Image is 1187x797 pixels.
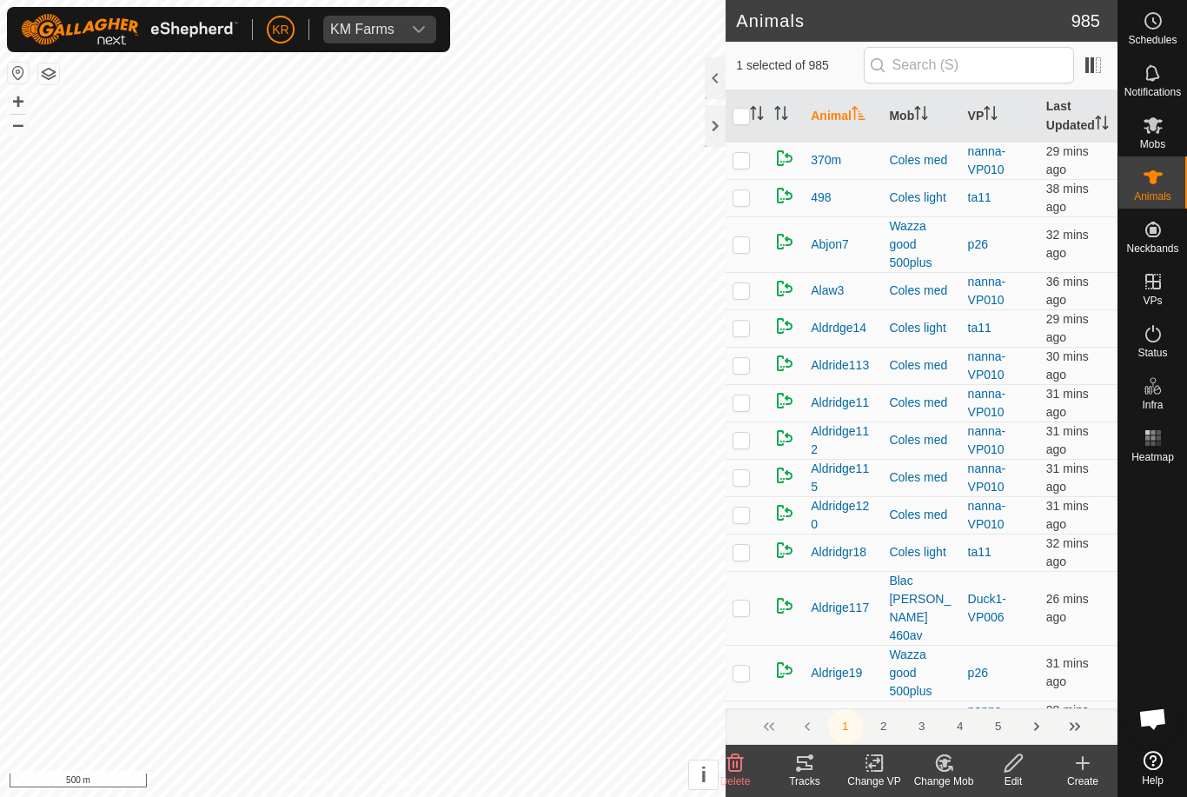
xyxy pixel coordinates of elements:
[774,185,795,206] img: returning on
[811,497,875,534] span: Aldridge120
[905,709,939,744] button: 3
[38,63,59,84] button: Map Layers
[1019,709,1054,744] button: Next Page
[1048,774,1117,789] div: Create
[330,23,395,37] div: KM Farms
[889,543,953,561] div: Coles light
[811,422,875,459] span: Aldridge112
[1046,499,1089,531] span: 14 Sep 2025 at 4:31 pm
[909,774,978,789] div: Change Mob
[8,91,29,112] button: +
[968,424,1006,456] a: nanna-VP010
[774,315,795,336] img: returning on
[968,499,1006,531] a: nanna-VP010
[1124,87,1181,97] span: Notifications
[1046,144,1089,176] span: 14 Sep 2025 at 4:33 pm
[968,321,991,335] a: ta11
[968,237,988,251] a: p26
[811,543,866,561] span: Aldridgr18
[1142,400,1163,410] span: Infra
[736,56,863,75] span: 1 selected of 985
[1046,536,1089,568] span: 14 Sep 2025 at 4:30 pm
[866,709,901,744] button: 2
[981,709,1016,744] button: 5
[774,231,795,252] img: returning on
[984,109,998,123] p-sorticon: Activate to sort
[968,387,1006,419] a: nanna-VP010
[914,109,928,123] p-sorticon: Activate to sort
[943,709,978,744] button: 4
[774,502,795,523] img: returning on
[774,428,795,448] img: returning on
[689,760,718,789] button: i
[1128,35,1177,45] span: Schedules
[961,90,1039,143] th: VP
[968,144,1006,176] a: nanna-VP010
[1046,592,1089,624] span: 14 Sep 2025 at 4:37 pm
[889,282,953,300] div: Coles med
[1046,462,1089,494] span: 14 Sep 2025 at 4:31 pm
[968,545,991,559] a: ta11
[1118,744,1187,793] a: Help
[889,646,953,701] div: Wazza good 500plus
[700,763,706,787] span: i
[811,394,869,412] span: Aldridge11
[1131,452,1174,462] span: Heatmap
[889,189,953,207] div: Coles light
[1071,8,1100,34] span: 985
[1046,387,1089,419] span: 14 Sep 2025 at 4:31 pm
[1039,90,1117,143] th: Last Updated
[804,90,882,143] th: Animal
[864,47,1074,83] input: Search (S)
[1143,296,1162,306] span: VPs
[889,356,953,375] div: Coles med
[774,707,795,727] img: returning on
[968,666,988,680] a: p26
[720,775,751,787] span: Delete
[774,540,795,561] img: returning on
[968,592,1006,624] a: Duck1-VP006
[1046,228,1089,260] span: 14 Sep 2025 at 4:30 pm
[811,282,844,300] span: Alaw3
[1046,182,1089,214] span: 14 Sep 2025 at 4:24 pm
[1140,139,1165,149] span: Mobs
[811,599,869,617] span: Aldrige117
[750,109,764,123] p-sorticon: Activate to sort
[770,774,839,789] div: Tracks
[968,275,1006,307] a: nanna-VP010
[1046,312,1089,344] span: 14 Sep 2025 at 4:33 pm
[811,236,849,254] span: Abjon7
[968,462,1006,494] a: nanna-VP010
[774,465,795,486] img: returning on
[1046,703,1089,735] span: 14 Sep 2025 at 4:34 pm
[978,774,1048,789] div: Edit
[1046,275,1089,307] span: 14 Sep 2025 at 4:26 pm
[889,506,953,524] div: Coles med
[774,353,795,374] img: returning on
[8,63,29,83] button: Reset Map
[774,148,795,169] img: returning on
[1046,656,1089,688] span: 14 Sep 2025 at 4:31 pm
[774,278,795,299] img: returning on
[323,16,401,43] span: KM Farms
[811,356,869,375] span: Aldride113
[889,319,953,337] div: Coles light
[272,21,288,39] span: KR
[811,664,862,682] span: Aldrige19
[811,460,875,496] span: Aldridge115
[774,109,788,123] p-sorticon: Activate to sort
[889,468,953,487] div: Coles med
[882,90,960,143] th: Mob
[889,572,953,645] div: Blac [PERSON_NAME] 460av
[811,319,866,337] span: Aldrdge14
[1058,709,1092,744] button: Last Page
[401,16,436,43] div: dropdown trigger
[736,10,1071,31] h2: Animals
[1046,424,1089,456] span: 14 Sep 2025 at 4:32 pm
[1095,118,1109,132] p-sorticon: Activate to sort
[968,349,1006,382] a: nanna-VP010
[1127,693,1179,745] div: Open chat
[828,709,863,744] button: 1
[774,660,795,681] img: returning on
[1142,775,1164,786] span: Help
